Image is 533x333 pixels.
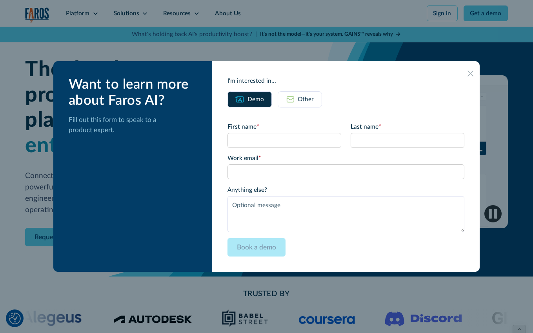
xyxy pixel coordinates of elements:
[227,122,342,131] label: First name
[227,238,286,257] input: Book a demo
[227,186,464,195] label: Anything else?
[227,122,464,257] form: Email Form
[298,95,314,104] div: Other
[227,154,464,163] label: Work email
[227,76,464,86] div: I'm interested in...
[351,122,465,131] label: Last name
[69,76,200,109] div: Want to learn more about Faros AI?
[69,115,200,135] p: Fill out this form to speak to a product expert.
[247,95,264,104] div: Demo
